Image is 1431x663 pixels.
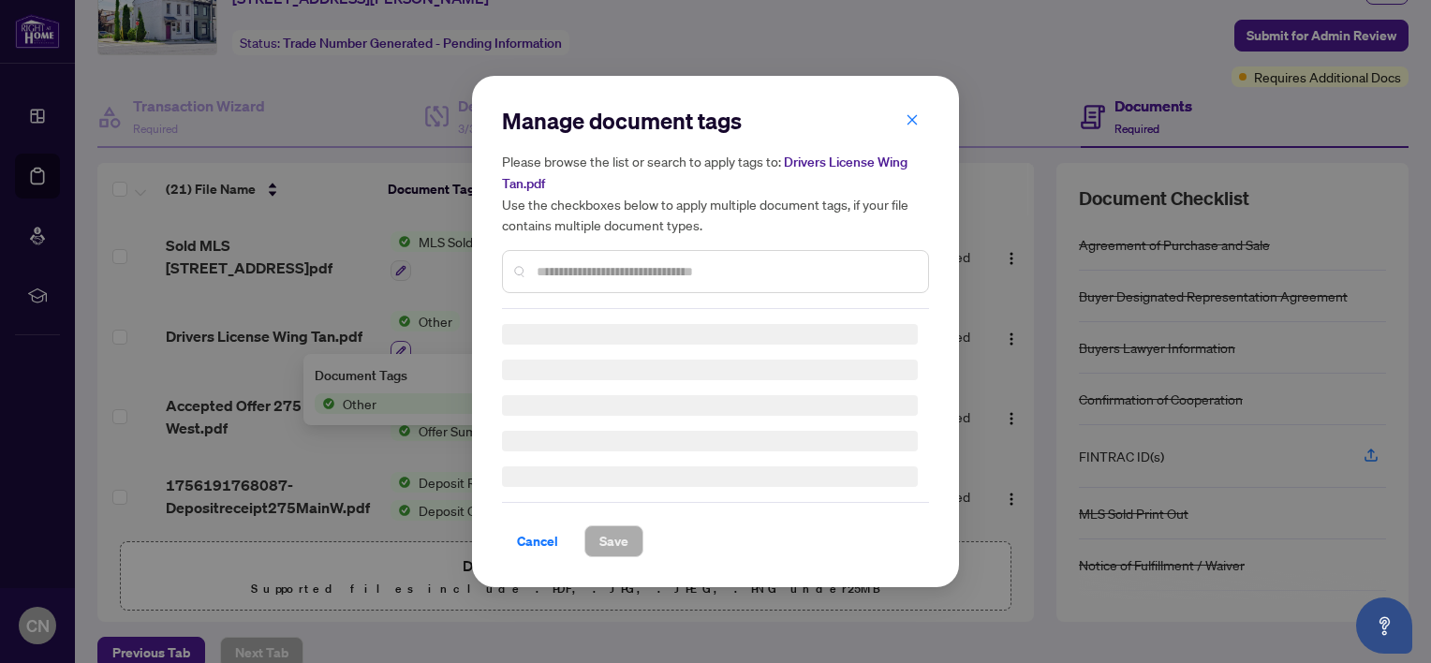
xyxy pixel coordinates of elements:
[1356,597,1412,654] button: Open asap
[502,525,573,557] button: Cancel
[502,106,929,136] h2: Manage document tags
[502,151,929,235] h5: Please browse the list or search to apply tags to: Use the checkboxes below to apply multiple doc...
[517,526,558,556] span: Cancel
[584,525,643,557] button: Save
[906,113,919,126] span: close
